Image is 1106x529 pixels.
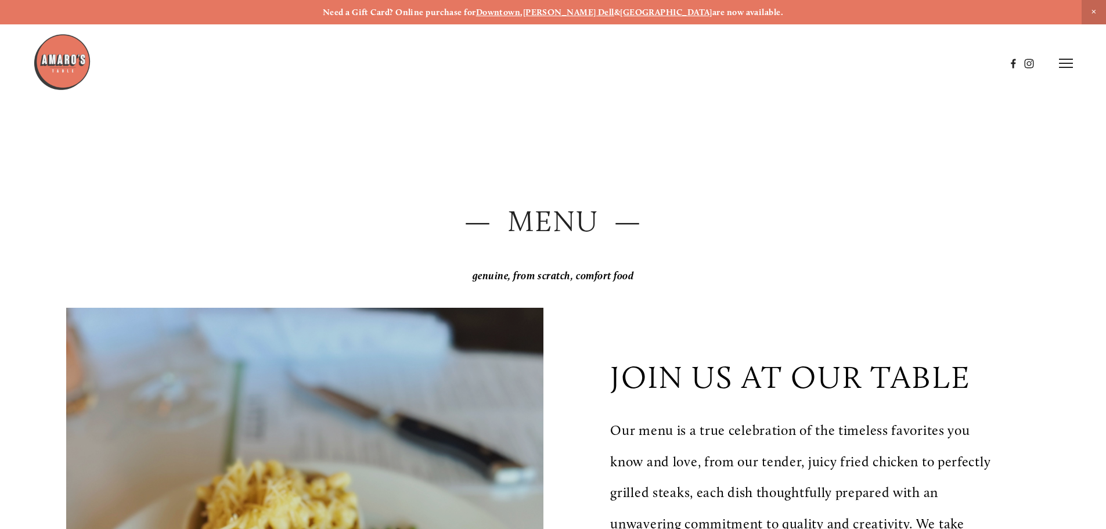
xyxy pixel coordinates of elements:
strong: , [520,7,523,17]
p: join us at our table [610,358,971,396]
strong: Need a Gift Card? Online purchase for [323,7,476,17]
a: Downtown [476,7,521,17]
h2: — Menu — [66,201,1039,242]
strong: & [614,7,620,17]
em: genuine, from scratch, comfort food [473,269,634,282]
strong: are now available. [712,7,783,17]
img: Amaro's Table [33,33,91,91]
a: [PERSON_NAME] Dell [523,7,614,17]
a: [GEOGRAPHIC_DATA] [620,7,712,17]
